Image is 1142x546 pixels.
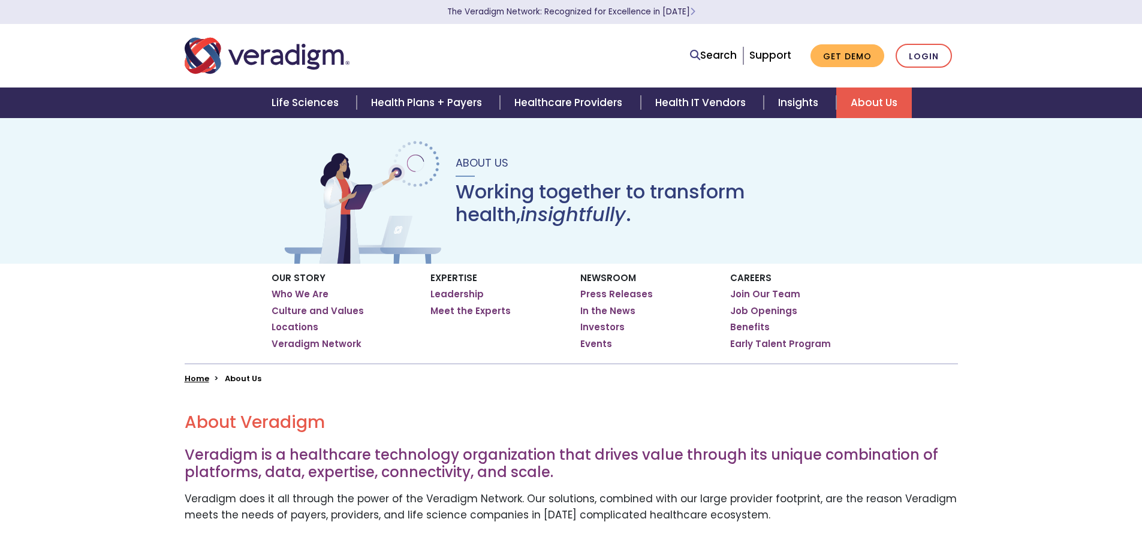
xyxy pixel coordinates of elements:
[580,305,635,317] a: In the News
[580,288,653,300] a: Press Releases
[641,88,764,118] a: Health IT Vendors
[185,491,958,523] p: Veradigm does it all through the power of the Veradigm Network. Our solutions, combined with our ...
[690,47,737,64] a: Search
[896,44,952,68] a: Login
[447,6,695,17] a: The Veradigm Network: Recognized for Excellence in [DATE]Learn More
[520,201,626,228] em: insightfully
[257,88,357,118] a: Life Sciences
[185,373,209,384] a: Home
[185,447,958,481] h3: Veradigm is a healthcare technology organization that drives value through its unique combination...
[810,44,884,68] a: Get Demo
[500,88,640,118] a: Healthcare Providers
[836,88,912,118] a: About Us
[730,338,831,350] a: Early Talent Program
[272,288,329,300] a: Who We Are
[456,180,861,227] h1: Working together to transform health, .
[730,305,797,317] a: Job Openings
[185,36,349,76] img: Veradigm logo
[430,305,511,317] a: Meet the Experts
[430,288,484,300] a: Leadership
[690,6,695,17] span: Learn More
[749,48,791,62] a: Support
[730,321,770,333] a: Benefits
[272,305,364,317] a: Culture and Values
[185,412,958,433] h2: About Veradigm
[456,155,508,170] span: About Us
[272,338,361,350] a: Veradigm Network
[580,321,625,333] a: Investors
[764,88,836,118] a: Insights
[357,88,500,118] a: Health Plans + Payers
[730,288,800,300] a: Join Our Team
[580,338,612,350] a: Events
[272,321,318,333] a: Locations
